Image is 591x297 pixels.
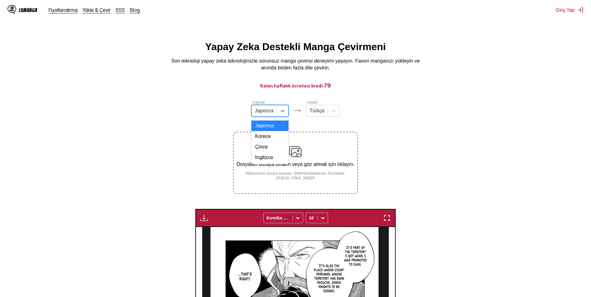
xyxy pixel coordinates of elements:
small: Maksimum dosya boyutu: 5MB • Desteklenen formatlar: JP(E)G, PNG, WEBP [234,171,357,180]
h1: Yapay Zeka Destekli Manga Çevirmeni [205,41,386,53]
button: Giriş Yap [555,7,584,13]
label: Kaynak [253,100,265,105]
div: IsManga [19,7,37,13]
div: Japonca [251,120,289,131]
a: Yükle & Çevir [83,7,111,13]
img: Sign out [577,7,584,13]
a: Blog [130,7,140,13]
p: Dosyaları buraya bırakın veya göz atmak için tıklayın. [234,162,357,167]
a: Fiyatlandırma [49,7,78,13]
img: IsManga Logo [7,5,16,14]
label: Hedef [307,100,317,105]
div: Çince [251,142,289,152]
a: SSS [116,7,125,13]
div: Korece [251,131,289,142]
img: Enter fullscreen [383,214,391,222]
img: Download translated images [200,214,208,222]
img: Languages icon [293,107,301,114]
a: IsManga LogoIsManga [7,5,49,15]
p: Son teknoloji yapay zeka teknolojimizle sorunsuz manga çevirisi deneyimi yaşayın. Favori manganız... [171,58,420,72]
span: 79 [324,82,331,89]
div: İngilizce [251,152,289,163]
h3: Kalan haftalık ücretsiz kredi: [15,82,576,89]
